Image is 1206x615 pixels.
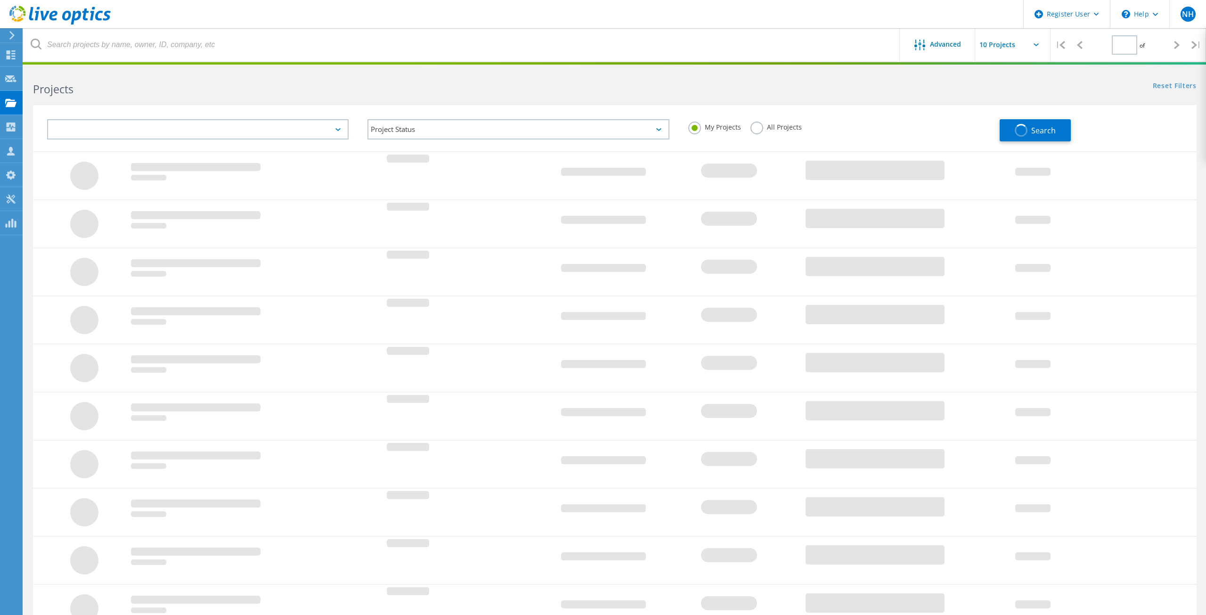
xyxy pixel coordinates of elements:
svg: \n [1122,10,1130,18]
b: Projects [33,82,73,97]
button: Search [1000,119,1071,141]
span: Search [1031,125,1056,136]
span: NH [1182,10,1194,18]
span: Advanced [930,41,961,48]
a: Reset Filters [1153,82,1197,90]
div: Project Status [367,119,669,139]
label: All Projects [750,122,802,131]
input: Search projects by name, owner, ID, company, etc [24,28,900,61]
div: | [1051,28,1070,62]
a: Live Optics Dashboard [9,20,111,26]
div: | [1187,28,1206,62]
span: of [1140,41,1145,49]
label: My Projects [688,122,741,131]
